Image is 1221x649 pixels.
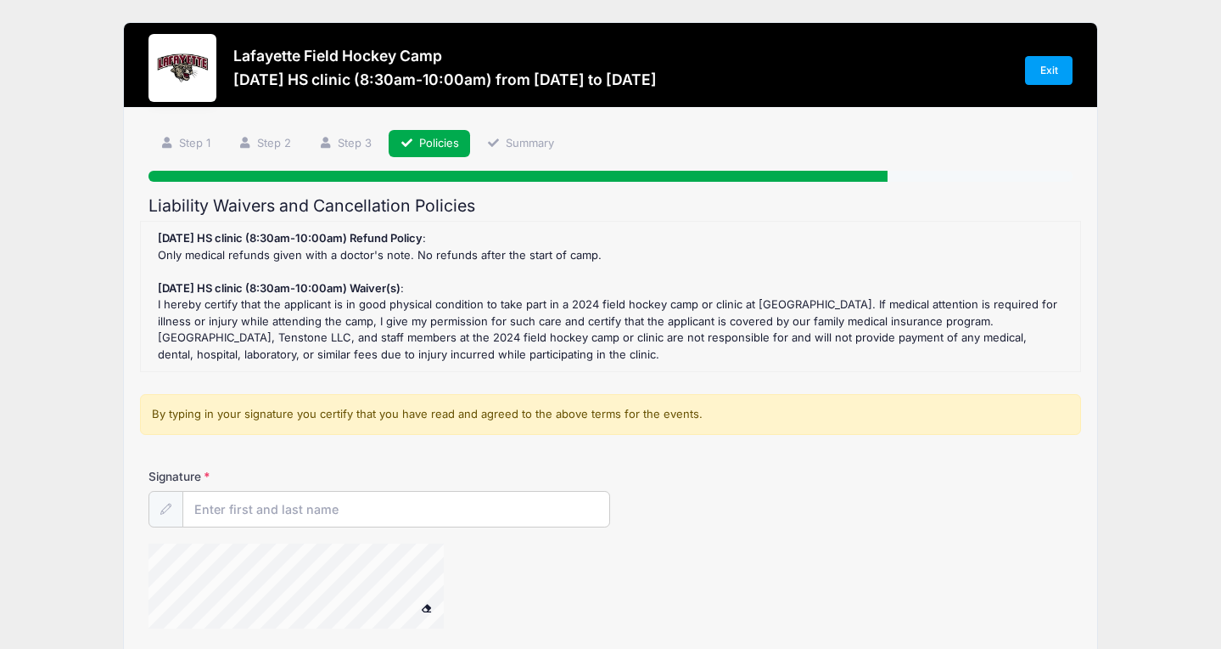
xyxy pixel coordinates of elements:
a: Policies [389,130,470,158]
h3: [DATE] HS clinic (8:30am-10:00am) from [DATE] to [DATE] [233,71,657,88]
a: Summary [475,130,565,158]
h3: Lafayette Field Hockey Camp [233,47,657,65]
strong: [DATE] HS clinic (8:30am-10:00am) Refund Policy [158,231,423,245]
input: Enter first and last name [182,491,610,528]
h2: Liability Waivers and Cancellation Policies [148,196,1073,216]
a: Step 1 [148,130,221,158]
div: By typing in your signature you certify that you have read and agreed to the above terms for the ... [140,394,1080,435]
a: Step 3 [308,130,384,158]
div: : Only medical refunds given with a doctor's note. No refunds after the start of camp. : I hereby... [149,230,1071,363]
a: Step 2 [227,130,302,158]
label: Signature [148,468,379,485]
strong: [DATE] HS clinic (8:30am-10:00am) Waiver(s) [158,281,400,295]
a: Exit [1025,56,1073,85]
